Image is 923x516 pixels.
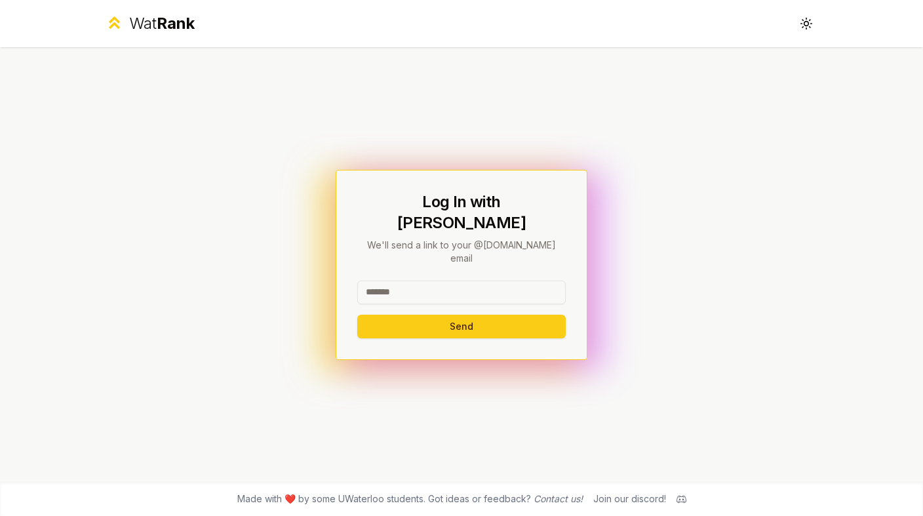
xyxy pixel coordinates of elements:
a: WatRank [105,13,195,34]
h1: Log In with [PERSON_NAME] [357,191,566,233]
span: Made with ❤️ by some UWaterloo students. Got ideas or feedback? [237,492,583,506]
div: Join our discord! [593,492,666,506]
div: Wat [129,13,195,34]
p: We'll send a link to your @[DOMAIN_NAME] email [357,239,566,265]
a: Contact us! [534,493,583,504]
button: Send [357,315,566,338]
span: Rank [157,14,195,33]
